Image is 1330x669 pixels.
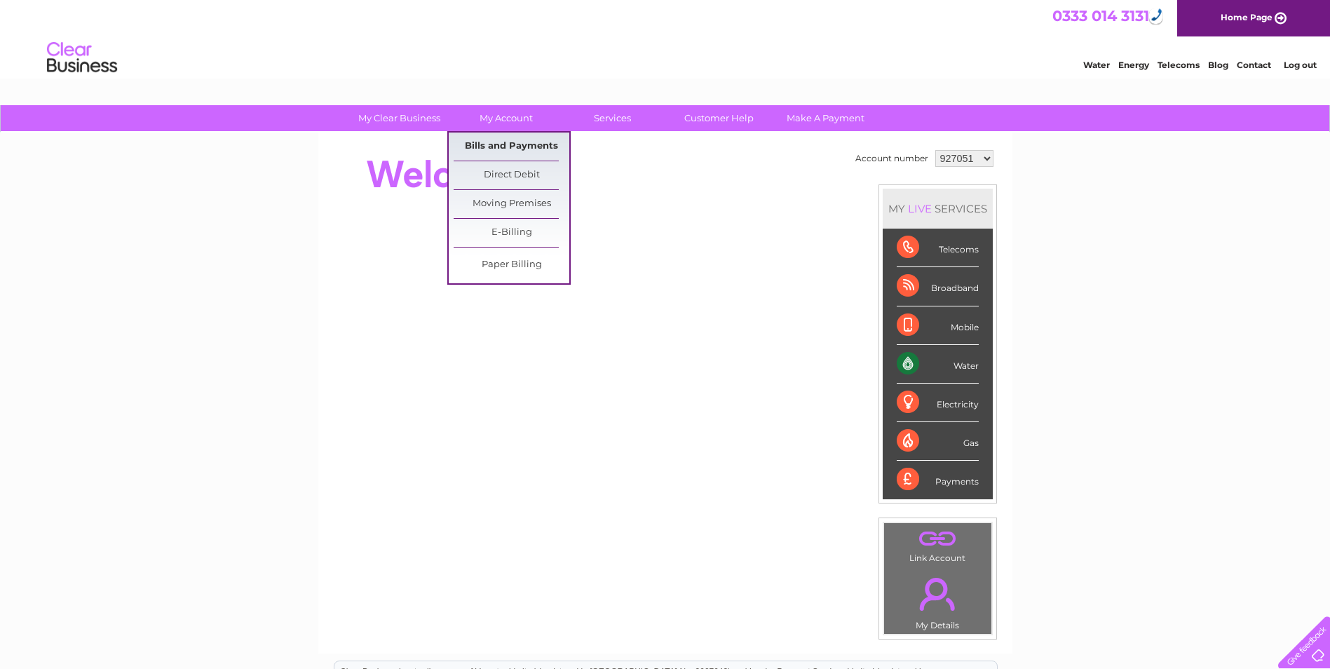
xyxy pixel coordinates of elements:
[1052,7,1149,25] a: 0333 014 3131
[768,105,883,131] a: Make A Payment
[661,105,777,131] a: Customer Help
[883,566,992,635] td: My Details
[334,8,997,68] div: Clear Business is a trading name of Verastar Limited (registered in [GEOGRAPHIC_DATA] No. 3667643...
[897,384,979,422] div: Electricity
[1118,60,1149,70] a: Energy
[454,251,569,279] a: Paper Billing
[888,569,988,619] a: .
[1149,8,1162,24] div: Call: 0333 014 3131
[888,527,988,551] a: .
[454,190,569,218] a: Moving Premises
[897,306,979,345] div: Mobile
[897,267,979,306] div: Broadband
[454,161,569,189] a: Direct Debit
[897,461,979,499] div: Payments
[1208,60,1228,70] a: Blog
[454,133,569,161] a: Bills and Payments
[897,229,979,267] div: Telecoms
[46,36,118,79] img: logo.png
[883,522,992,567] td: Link Account
[555,105,670,131] a: Services
[1237,60,1271,70] a: Contact
[905,202,935,215] div: LIVE
[1151,8,1162,21] img: hfpfyWBK5wQHBAGPgDf9c6qAYOxxMAAAAASUVORK5CYII=
[897,422,979,461] div: Gas
[341,105,457,131] a: My Clear Business
[448,105,564,131] a: My Account
[1158,60,1200,70] a: Telecoms
[852,147,932,170] td: Account number
[883,189,993,229] div: MY SERVICES
[897,345,979,384] div: Water
[454,219,569,247] a: E-Billing
[1083,60,1110,70] a: Water
[1284,60,1317,70] a: Log out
